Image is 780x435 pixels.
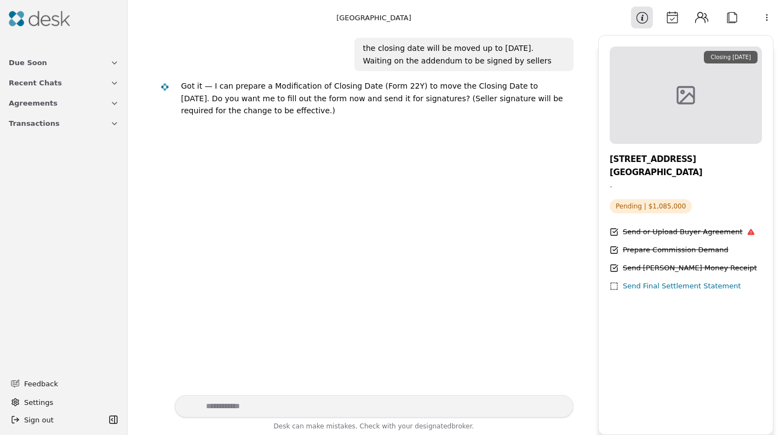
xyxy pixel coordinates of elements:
[2,113,125,134] button: Transactions
[623,245,729,256] div: Prepare Commission Demand
[4,374,119,393] button: Feedback
[610,181,762,193] div: -
[610,199,692,213] span: Pending | $1,085,000
[610,153,762,166] div: [STREET_ADDRESS]
[623,281,741,292] div: Send Final Settlement Statement
[623,227,755,238] div: Send or Upload Buyer Agreement
[2,93,125,113] button: Agreements
[175,421,573,435] div: Desk can make mistakes. Check with your broker.
[7,411,106,428] button: Sign out
[623,263,757,274] div: Send [PERSON_NAME] Money Receipt
[9,77,62,89] span: Recent Chats
[9,118,60,129] span: Transactions
[9,97,58,109] span: Agreements
[181,80,565,117] p: Got it — I can prepare a Modification of Closing Date (Form 22Y) to move the Closing Date to [DAT...
[175,395,573,417] textarea: Write your prompt here
[610,166,762,179] div: [GEOGRAPHIC_DATA]
[2,73,125,93] button: Recent Chats
[704,51,758,63] div: Closing [DATE]
[24,397,53,408] span: Settings
[9,11,70,26] img: Desk
[24,414,54,426] span: Sign out
[336,12,411,24] div: [GEOGRAPHIC_DATA]
[160,83,169,92] img: Desk
[415,422,451,430] span: designated
[363,42,565,67] div: the closing date will be moved up to [DATE]. Waiting on the addendum to be signed by sellers
[7,393,121,411] button: Settings
[24,378,112,390] span: Feedback
[9,57,47,68] span: Due Soon
[2,53,125,73] button: Due Soon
